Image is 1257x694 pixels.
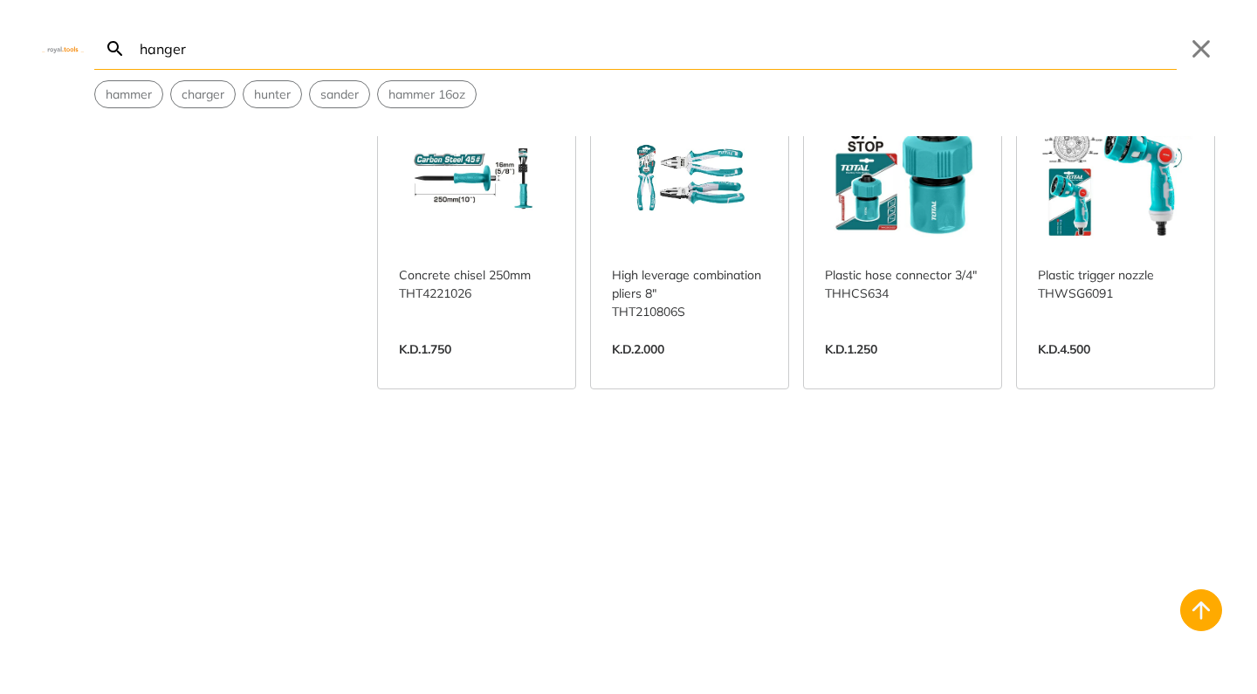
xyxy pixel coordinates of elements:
[1180,589,1222,631] button: Back to top
[320,86,359,104] span: sander
[244,81,301,107] button: Select suggestion: hunter
[42,45,84,52] img: Close
[310,81,369,107] button: Select suggestion: sander
[377,80,477,108] div: Suggestion: hammer 16oz
[1187,596,1215,624] svg: Back to top
[254,86,291,104] span: hunter
[106,86,152,104] span: hammer
[136,28,1177,69] input: Search…
[105,38,126,59] svg: Search
[309,80,370,108] div: Suggestion: sander
[378,81,476,107] button: Select suggestion: hammer 16oz
[388,86,465,104] span: hammer 16oz
[1187,35,1215,63] button: Close
[182,86,224,104] span: charger
[243,80,302,108] div: Suggestion: hunter
[94,80,163,108] div: Suggestion: hammer
[95,81,162,107] button: Select suggestion: hammer
[170,80,236,108] div: Suggestion: charger
[171,81,235,107] button: Select suggestion: charger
